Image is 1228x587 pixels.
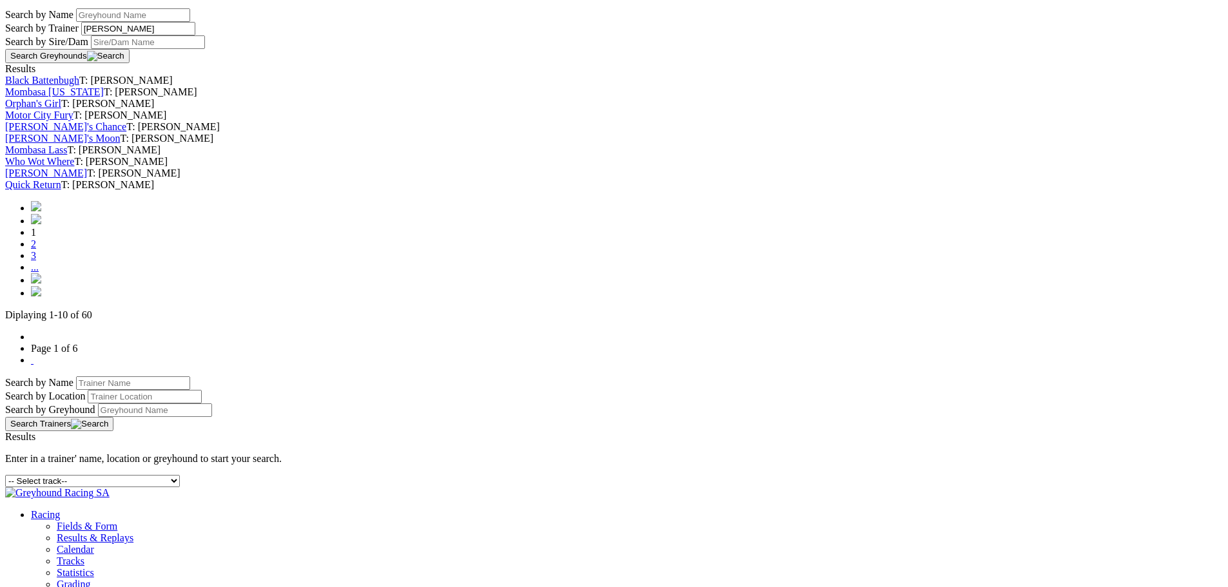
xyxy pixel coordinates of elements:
[5,417,113,431] button: Search Trainers
[5,133,120,144] a: [PERSON_NAME]'s Moon
[5,144,1223,156] div: T: [PERSON_NAME]
[5,404,95,415] label: Search by Greyhound
[57,567,94,578] a: Statistics
[31,227,36,238] span: 1
[5,144,67,155] a: Mombasa Lass
[5,156,1223,168] div: T: [PERSON_NAME]
[31,286,41,296] img: chevrons-right-pager-blue.svg
[87,51,124,61] img: Search
[5,75,1223,86] div: T: [PERSON_NAME]
[5,49,130,63] button: Search Greyhounds
[57,544,94,555] a: Calendar
[5,179,1223,191] div: T: [PERSON_NAME]
[5,309,1223,321] p: Diplaying 1-10 of 60
[5,133,1223,144] div: T: [PERSON_NAME]
[71,419,108,429] img: Search
[57,555,84,566] a: Tracks
[5,431,1223,443] div: Results
[31,238,36,249] a: 2
[31,250,36,261] a: 3
[31,509,60,520] a: Racing
[5,168,1223,179] div: T: [PERSON_NAME]
[5,110,1223,121] div: T: [PERSON_NAME]
[81,22,195,35] input: Search by Trainer name
[31,343,77,354] a: Page 1 of 6
[5,168,87,178] a: [PERSON_NAME]
[5,156,74,167] a: Who Wot Where
[5,121,1223,133] div: T: [PERSON_NAME]
[5,98,1223,110] div: T: [PERSON_NAME]
[31,273,41,284] img: chevron-right-pager-blue.svg
[5,9,73,20] label: Search by Name
[5,86,1223,98] div: T: [PERSON_NAME]
[31,201,41,211] img: chevrons-left-pager-blue.svg
[5,110,73,120] a: Motor City Fury
[5,390,85,401] label: Search by Location
[5,179,61,190] a: Quick Return
[5,487,110,499] img: Greyhound Racing SA
[5,121,126,132] a: [PERSON_NAME]'s Chance
[91,35,205,49] input: Search by Sire/Dam name
[5,453,1223,465] p: Enter in a trainer' name, location or greyhound to start your search.
[5,98,61,109] a: Orphan's Girl
[57,521,117,532] a: Fields & Form
[5,36,88,47] label: Search by Sire/Dam
[5,377,73,388] label: Search by Name
[5,86,104,97] a: Mombasa [US_STATE]
[76,376,190,390] input: Search by Trainer Name
[76,8,190,22] input: Search by Greyhound name
[31,214,41,224] img: chevron-left-pager-blue.svg
[5,75,79,86] a: Black Battenbugh
[31,262,39,273] a: ...
[88,390,202,403] input: Search by Trainer Location
[5,23,79,34] label: Search by Trainer
[57,532,133,543] a: Results & Replays
[98,403,212,417] input: Search by Greyhound Name
[5,63,1223,75] div: Results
